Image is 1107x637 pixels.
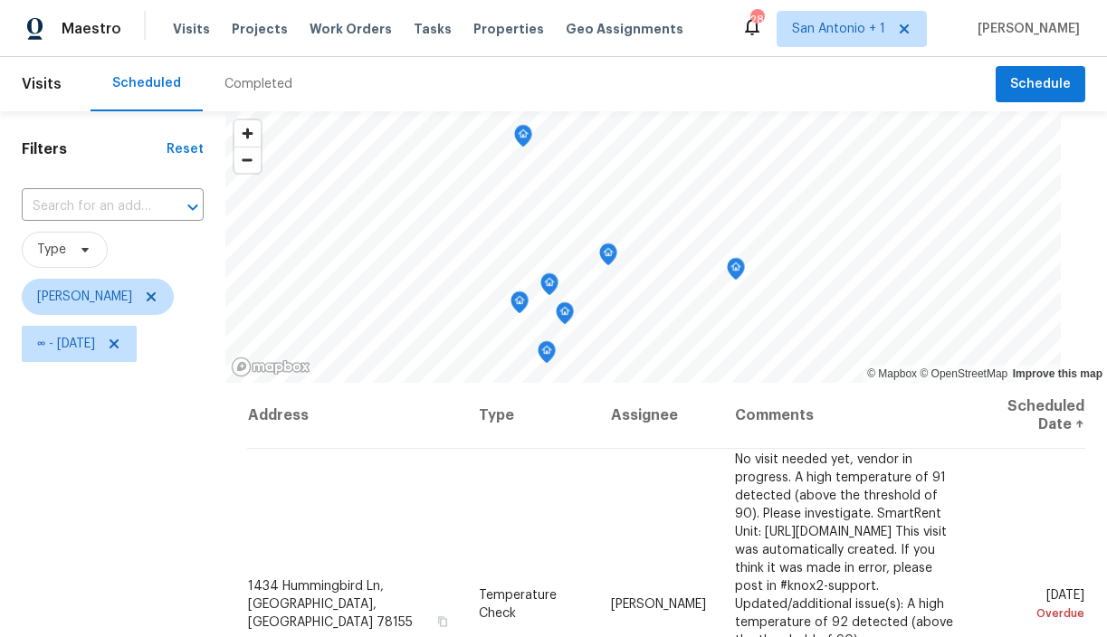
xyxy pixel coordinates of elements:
[750,11,763,29] div: 28
[22,140,167,158] h1: Filters
[434,613,450,629] button: Copy Address
[22,64,62,104] span: Visits
[231,357,310,377] a: Mapbox homepage
[310,20,392,38] span: Work Orders
[414,23,452,35] span: Tasks
[37,335,95,353] span: ∞ - [DATE]
[224,75,292,93] div: Completed
[971,383,1085,449] th: Scheduled Date ↑
[473,20,544,38] span: Properties
[37,241,66,259] span: Type
[225,111,1061,383] canvas: Map
[247,383,465,449] th: Address
[234,147,261,173] span: Zoom out
[234,120,261,147] button: Zoom in
[514,125,532,153] div: Map marker
[167,140,204,158] div: Reset
[248,579,413,628] span: 1434 Hummingbird Ln, [GEOGRAPHIC_DATA], [GEOGRAPHIC_DATA] 78155
[173,20,210,38] span: Visits
[479,588,557,619] span: Temperature Check
[986,588,1084,622] span: [DATE]
[986,604,1084,622] div: Overdue
[22,193,153,221] input: Search for an address...
[540,273,558,301] div: Map marker
[727,258,745,286] div: Map marker
[566,20,683,38] span: Geo Assignments
[867,367,917,380] a: Mapbox
[62,20,121,38] span: Maestro
[1010,73,1071,96] span: Schedule
[511,291,529,319] div: Map marker
[596,383,721,449] th: Assignee
[232,20,288,38] span: Projects
[611,597,706,610] span: [PERSON_NAME]
[112,74,181,92] div: Scheduled
[792,20,885,38] span: San Antonio + 1
[721,383,972,449] th: Comments
[556,302,574,330] div: Map marker
[599,243,617,271] div: Map marker
[538,341,556,369] div: Map marker
[234,147,261,173] button: Zoom out
[180,195,205,220] button: Open
[970,20,1080,38] span: [PERSON_NAME]
[996,66,1085,103] button: Schedule
[920,367,1007,380] a: OpenStreetMap
[1013,367,1102,380] a: Improve this map
[464,383,596,449] th: Type
[37,288,132,306] span: [PERSON_NAME]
